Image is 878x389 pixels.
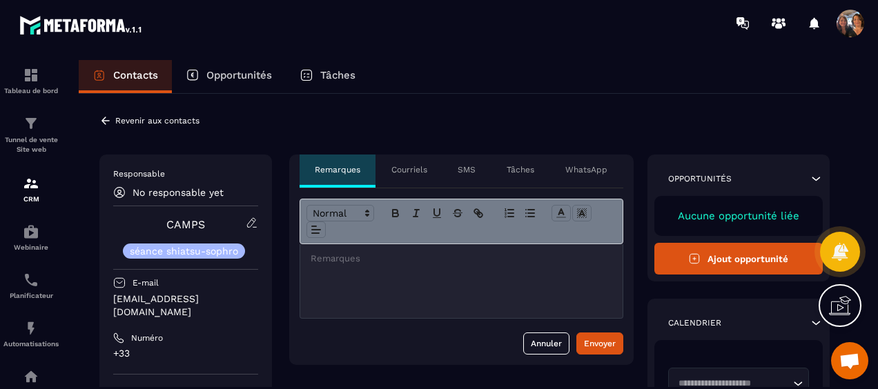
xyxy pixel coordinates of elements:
[133,277,159,288] p: E-mail
[23,115,39,132] img: formation
[3,195,59,203] p: CRM
[3,340,59,348] p: Automatisations
[3,310,59,358] a: automationsautomationsAutomatisations
[113,292,258,319] p: [EMAIL_ADDRESS][DOMAIN_NAME]
[79,60,172,93] a: Contacts
[166,218,205,231] a: CAMPS
[3,57,59,105] a: formationformationTableau de bord
[458,164,476,175] p: SMS
[3,292,59,299] p: Planificateur
[584,337,616,350] div: Envoyer
[23,175,39,192] img: formation
[130,246,238,256] p: séance shiatsu-sophro
[113,69,158,81] p: Contacts
[286,60,369,93] a: Tâches
[113,347,258,360] p: +33
[19,12,144,37] img: logo
[320,69,355,81] p: Tâches
[391,164,427,175] p: Courriels
[23,368,39,385] img: automations
[3,213,59,261] a: automationsautomationsWebinaire
[23,67,39,83] img: formation
[668,173,732,184] p: Opportunités
[3,261,59,310] a: schedulerschedulerPlanificateur
[3,243,59,251] p: Webinaire
[576,332,623,355] button: Envoyer
[3,105,59,165] a: formationformationTunnel de vente Site web
[315,164,360,175] p: Remarques
[3,87,59,94] p: Tableau de bord
[23,320,39,337] img: automations
[831,342,868,379] div: Ouvrir le chat
[115,116,199,126] p: Revenir aux contacts
[131,332,163,343] p: Numéro
[668,210,810,222] p: Aucune opportunité liée
[113,168,258,179] p: Responsable
[23,223,39,240] img: automations
[654,243,823,275] button: Ajout opportunité
[133,187,224,198] p: No responsable yet
[668,317,721,328] p: Calendrier
[3,135,59,154] p: Tunnel de vente Site web
[23,272,39,288] img: scheduler
[507,164,534,175] p: Tâches
[3,165,59,213] a: formationformationCRM
[206,69,272,81] p: Opportunités
[523,332,569,355] button: Annuler
[172,60,286,93] a: Opportunités
[565,164,607,175] p: WhatsApp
